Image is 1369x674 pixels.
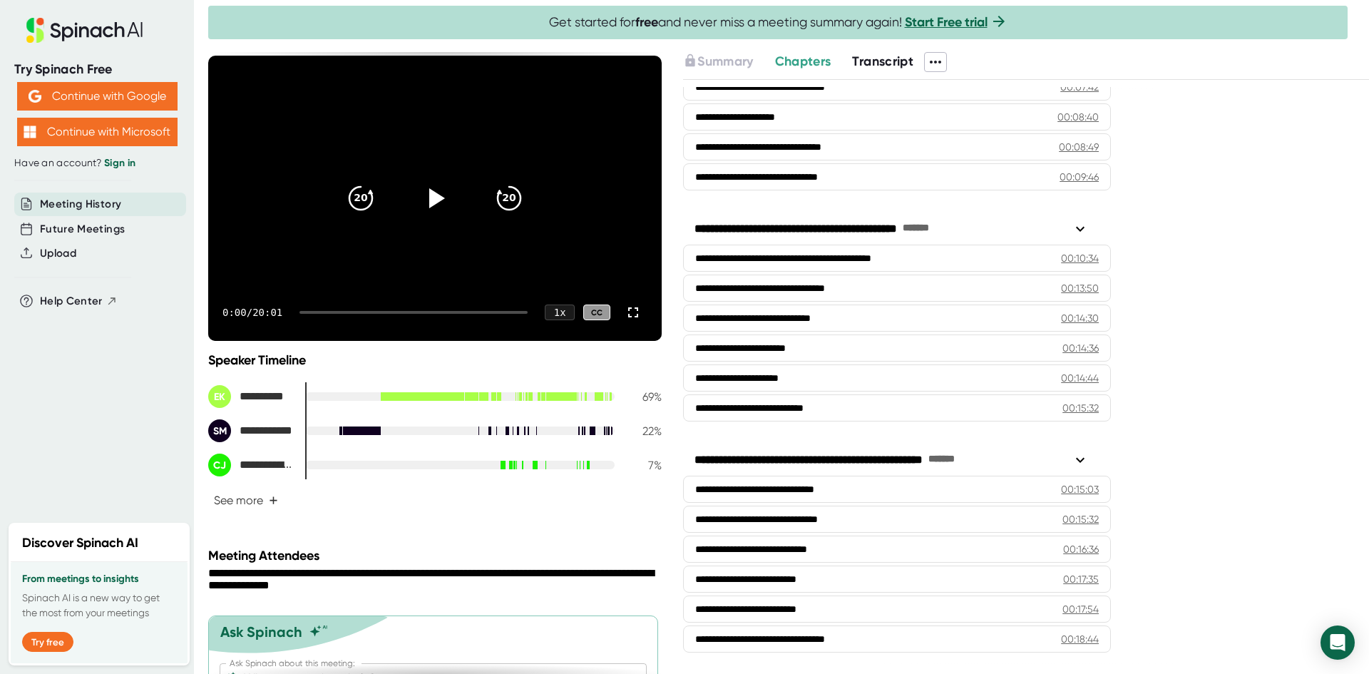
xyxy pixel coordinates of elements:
div: 00:14:30 [1061,311,1099,325]
div: 00:10:34 [1061,251,1099,265]
div: 7 % [626,459,662,472]
img: Aehbyd4JwY73AAAAAElFTkSuQmCC [29,90,41,103]
button: Try free [22,632,73,652]
span: Chapters [775,53,831,69]
span: Transcript [852,53,913,69]
div: EK [208,385,231,408]
button: Continue with Google [17,82,178,111]
span: Summary [697,53,753,69]
a: Sign in [104,157,135,169]
div: 22 % [626,424,662,438]
button: Meeting History [40,196,121,213]
div: 00:16:36 [1063,542,1099,556]
div: Ask Spinach [220,623,302,640]
div: 1 x [545,305,575,320]
button: Summary [683,52,753,71]
div: 00:14:36 [1062,341,1099,355]
div: 00:17:54 [1062,602,1099,616]
div: 00:14:44 [1061,371,1099,385]
p: Spinach AI is a new way to get the most from your meetings [22,591,176,621]
div: CJ [208,454,231,476]
div: 69 % [626,390,662,404]
div: SM [208,419,231,442]
a: Start Free trial [905,14,988,30]
div: 0:00 / 20:01 [222,307,282,318]
div: 00:15:32 [1062,401,1099,415]
button: Help Center [40,293,118,310]
div: Edmond Kim [208,385,294,408]
div: Try Spinach Free [14,61,180,78]
div: Open Intercom Messenger [1321,626,1355,660]
span: Get started for and never miss a meeting summary again! [549,14,1007,31]
span: + [269,495,278,506]
div: Upgrade to access [683,52,774,72]
div: 00:15:32 [1062,512,1099,526]
button: Continue with Microsoft [17,118,178,146]
div: Speaker Timeline [208,352,662,368]
button: Future Meetings [40,221,125,238]
div: 00:08:40 [1057,110,1099,124]
div: 00:17:35 [1063,572,1099,586]
div: 00:09:46 [1060,170,1099,184]
button: Upload [40,245,76,262]
button: See more+ [208,488,284,513]
div: Shari Morris [208,419,294,442]
button: Transcript [852,52,913,71]
div: 00:13:50 [1061,281,1099,295]
h2: Discover Spinach AI [22,533,138,553]
span: Help Center [40,293,103,310]
div: Have an account? [14,157,180,170]
button: Chapters [775,52,831,71]
div: CC [583,305,610,321]
b: free [635,14,658,30]
h3: From meetings to insights [22,573,176,585]
div: Meeting Attendees [208,548,665,563]
div: 00:07:42 [1060,80,1099,94]
div: 00:08:49 [1059,140,1099,154]
div: 00:15:03 [1061,482,1099,496]
div: 00:18:44 [1061,632,1099,646]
